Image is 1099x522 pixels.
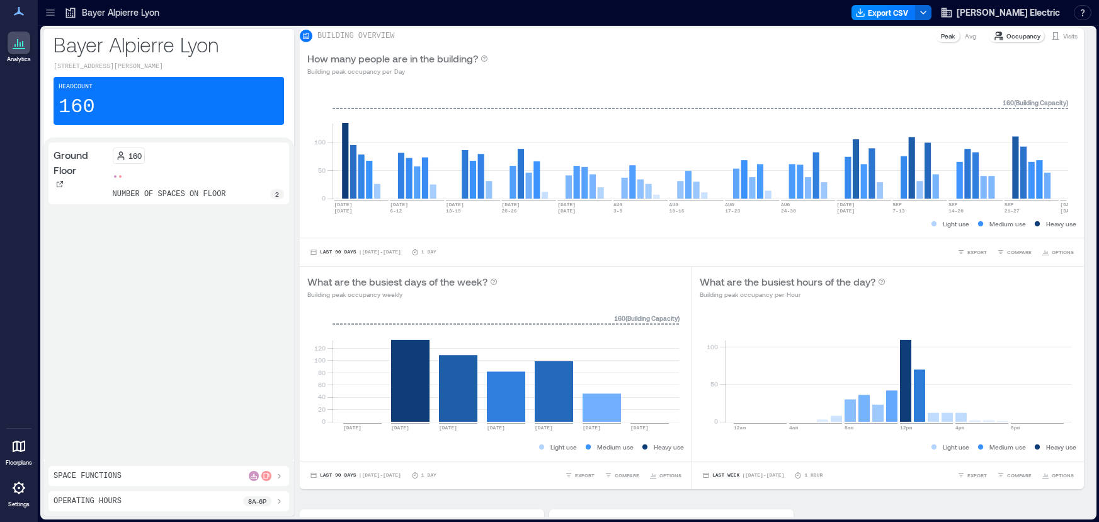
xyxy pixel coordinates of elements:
[575,472,595,479] span: EXPORT
[59,95,95,120] p: 160
[1046,219,1076,229] p: Heavy use
[710,380,718,388] tspan: 50
[892,208,904,214] text: 7-13
[6,459,32,467] p: Floorplans
[8,501,30,508] p: Settings
[550,442,577,452] p: Light use
[845,425,854,431] text: 8am
[948,202,958,207] text: SEP
[318,405,326,413] tspan: 20
[700,274,875,289] p: What are the busiest hours of the day?
[421,472,436,479] p: 1 Day
[307,274,487,289] p: What are the busiest days of the week?
[1039,469,1076,482] button: OPTIONS
[446,202,464,207] text: [DATE]
[941,31,955,41] p: Peak
[957,6,1060,19] span: [PERSON_NAME] Electric
[439,425,457,431] text: [DATE]
[307,289,498,299] p: Building peak occupancy weekly
[322,417,326,425] tspan: 0
[1063,31,1078,41] p: Visits
[804,472,823,479] p: 1 Hour
[7,55,31,63] p: Analytics
[994,469,1034,482] button: COMPARE
[317,31,394,41] p: BUILDING OVERVIEW
[1039,246,1076,258] button: OPTIONS
[943,219,969,229] p: Light use
[654,442,684,452] p: Heavy use
[892,202,902,207] text: SEP
[597,442,634,452] p: Medium use
[714,417,718,425] tspan: 0
[562,469,597,482] button: EXPORT
[669,202,679,207] text: AUG
[54,148,108,178] p: Ground Floor
[1006,31,1040,41] p: Occupancy
[421,248,436,256] p: 1 Day
[965,31,976,41] p: Avg
[2,431,36,470] a: Floorplans
[54,62,284,72] p: [STREET_ADDRESS][PERSON_NAME]
[955,469,989,482] button: EXPORT
[1005,208,1020,214] text: 21-27
[318,381,326,388] tspan: 60
[955,246,989,258] button: EXPORT
[700,289,885,299] p: Building peak occupancy per Hour
[659,472,681,479] span: OPTIONS
[3,28,35,67] a: Analytics
[446,208,461,214] text: 13-19
[900,425,912,431] text: 12pm
[955,425,965,431] text: 4pm
[837,208,855,214] text: [DATE]
[789,425,799,431] text: 4am
[707,343,718,351] tspan: 100
[948,208,964,214] text: 14-20
[322,194,326,202] tspan: 0
[937,3,1064,23] button: [PERSON_NAME] Electric
[318,369,326,376] tspan: 80
[1060,208,1078,214] text: [DATE]
[1060,202,1078,207] text: [DATE]
[334,208,353,214] text: [DATE]
[781,202,790,207] text: AUG
[1052,248,1074,256] span: OPTIONS
[630,425,649,431] text: [DATE]
[967,472,987,479] span: EXPORT
[113,189,226,199] p: number of spaces on floor
[967,248,987,256] span: EXPORT
[314,356,326,364] tspan: 100
[307,469,404,482] button: Last 90 Days |[DATE]-[DATE]
[669,208,685,214] text: 10-16
[1046,442,1076,452] p: Heavy use
[343,425,362,431] text: [DATE]
[700,469,787,482] button: Last Week |[DATE]-[DATE]
[318,166,326,174] tspan: 50
[334,202,353,207] text: [DATE]
[275,189,279,199] p: 2
[391,425,409,431] text: [DATE]
[613,202,623,207] text: AUG
[781,208,796,214] text: 24-30
[837,202,855,207] text: [DATE]
[725,208,740,214] text: 17-23
[502,202,520,207] text: [DATE]
[54,32,284,57] p: Bayer Alpierre Lyon
[1007,472,1032,479] span: COMPARE
[318,393,326,400] tspan: 40
[128,151,142,161] p: 160
[851,5,916,20] button: Export CSV
[314,138,326,146] tspan: 100
[647,469,684,482] button: OPTIONS
[82,6,159,19] p: Bayer Alpierre Lyon
[390,202,408,207] text: [DATE]
[557,202,576,207] text: [DATE]
[248,496,266,506] p: 8a - 6p
[1007,248,1032,256] span: COMPARE
[1011,425,1020,431] text: 8pm
[1005,202,1014,207] text: SEP
[615,472,639,479] span: COMPARE
[59,82,93,92] p: Headcount
[734,425,746,431] text: 12am
[390,208,402,214] text: 6-12
[307,51,478,66] p: How many people are in the building?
